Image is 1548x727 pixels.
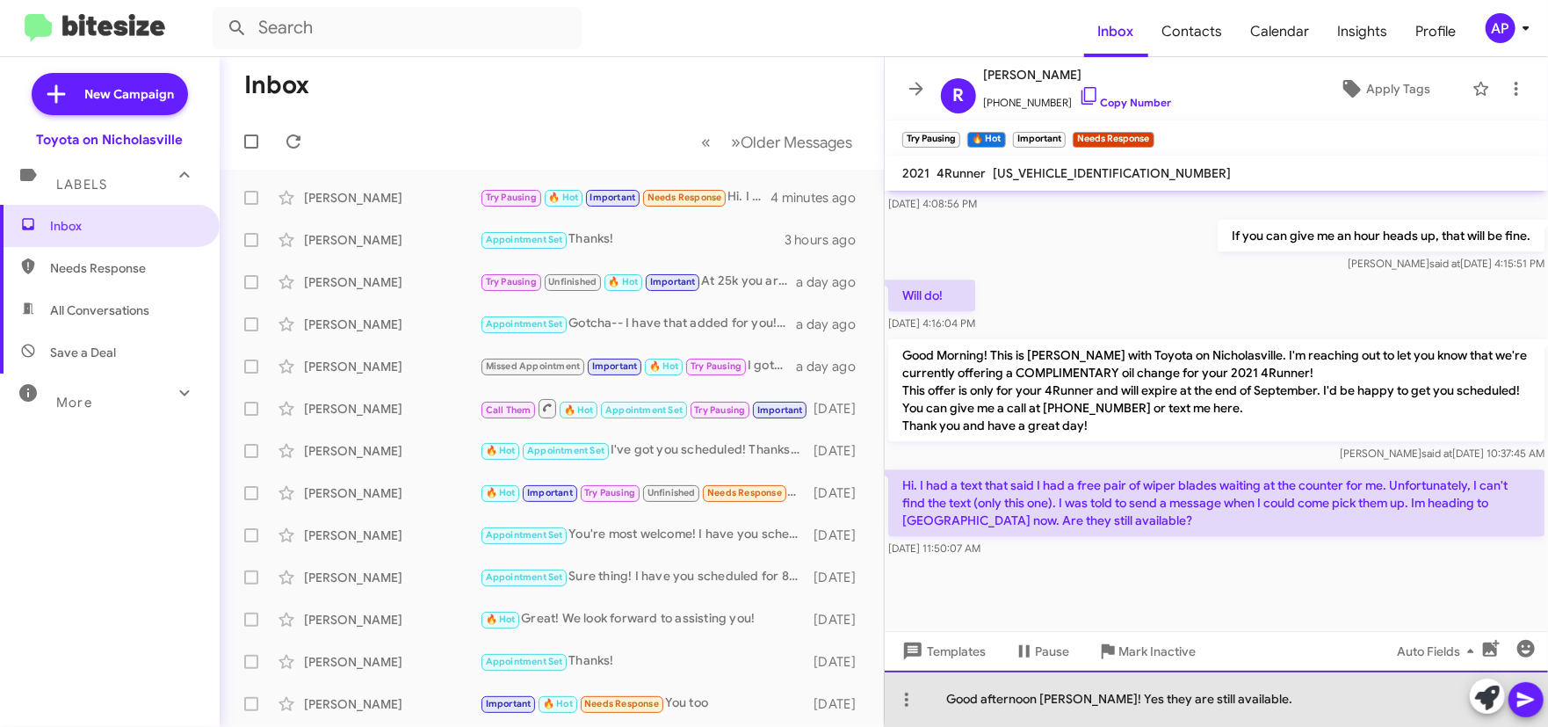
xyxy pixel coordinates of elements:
div: Liked “I've got you scheduled! Thanks [PERSON_NAME], have a great day!” [480,483,809,503]
div: [PERSON_NAME] [304,527,480,544]
span: Try Pausing [694,404,745,416]
div: Great! We look forward to assisting you! [480,609,809,629]
span: Older Messages [741,133,852,152]
div: I've got you scheduled! Thanks [PERSON_NAME], have a great day! [480,440,809,461]
button: Next [720,124,863,160]
span: Contacts [1148,6,1237,57]
span: Call Them [486,404,532,416]
a: Calendar [1237,6,1324,57]
div: [DATE] [809,653,870,671]
div: Thanks! [480,229,785,250]
span: 🔥 Hot [609,276,639,287]
div: Hi. I had a text that said I had a free pair of wiper blades waiting at the counter for me. Unfor... [480,187,770,207]
span: Labels [56,177,107,193]
span: Inbox [50,217,199,235]
small: Important [1013,132,1066,148]
span: Try Pausing [486,276,537,287]
span: Appointment Set [486,656,563,667]
span: said at [1421,447,1452,460]
div: [PERSON_NAME] [304,231,480,249]
span: 2021 [902,165,930,181]
small: Try Pausing [902,132,960,148]
div: [PERSON_NAME] [304,442,480,460]
span: Save a Deal [50,344,116,361]
span: Try Pausing [691,360,741,372]
a: Insights [1324,6,1402,57]
div: Toyota on Nicholasville [37,131,184,149]
button: Previous [691,124,721,160]
div: [DATE] [809,442,870,460]
span: 🔥 Hot [543,698,573,709]
div: You too [480,694,809,714]
div: [PERSON_NAME] [304,653,480,671]
div: [DATE] [809,400,870,418]
p: Will do! [888,280,975,311]
button: Apply Tags [1305,73,1464,105]
span: Appointment Set [486,234,563,245]
span: R [953,82,965,110]
span: [US_VEHICLE_IDENTIFICATION_NUMBER] [993,165,1231,181]
div: [DATE] [809,569,870,586]
span: New Campaign [84,85,174,103]
span: Needs Response [50,259,199,277]
button: Templates [885,636,1000,667]
span: Needs Response [584,698,659,709]
div: I gotcha! Thank you for letting me know [PERSON_NAME]. As long as it's the 2020 4Runner you're dr... [480,356,796,376]
div: [PERSON_NAME] [304,316,480,333]
span: Needs Response [707,487,782,498]
span: 🔥 Hot [548,192,578,203]
div: Sure thing! I have you scheduled for 8:30 AM - [DATE]! Let me know if you need anything else, and... [480,567,809,587]
span: 🔥 Hot [486,445,516,456]
span: [DATE] 4:16:04 PM [888,316,975,330]
span: Important [590,192,636,203]
span: Unfinished [647,487,696,498]
span: Appointment Set [486,318,563,330]
a: Copy Number [1079,96,1171,109]
span: [PERSON_NAME] [DATE] 4:15:51 PM [1348,257,1544,270]
input: Search [213,7,582,49]
span: Missed Appointment [486,360,581,372]
span: Apply Tags [1366,73,1430,105]
span: Try Pausing [584,487,635,498]
span: Appointment Set [486,529,563,541]
nav: Page navigation example [691,124,863,160]
div: a day ago [796,316,870,333]
span: Important [486,698,532,709]
a: Inbox [1084,6,1148,57]
span: Appointment Set [605,404,683,416]
span: 🔥 Hot [564,404,594,416]
span: All Conversations [50,302,149,319]
div: [PERSON_NAME] [304,273,480,291]
a: Profile [1402,6,1471,57]
div: [DATE] [809,527,870,544]
span: Important [650,276,696,287]
div: [PERSON_NAME] [304,484,480,502]
span: 4Runner [937,165,986,181]
div: I've got you scheduled! Thanks [PERSON_NAME], have a great day! [480,397,809,419]
div: [DATE] [809,484,870,502]
span: » [731,131,741,153]
div: Good afternoon [PERSON_NAME]! Yes they are still available. [885,671,1548,727]
p: If you can give me an hour heads up, that will be fine. [1218,220,1544,251]
span: Auto Fields [1397,636,1481,667]
div: You're most welcome! I have you scheduled for 11:30 AM - [DATE]. Let me know if you need anything... [480,525,809,545]
span: More [56,395,92,411]
button: AP [1471,13,1529,43]
span: Mark Inactive [1118,636,1196,667]
span: Important [757,404,803,416]
span: [PERSON_NAME] [DATE] 10:37:45 AM [1340,447,1544,460]
span: 🔥 Hot [486,614,516,625]
div: Gotcha-- I have that added for you! Feel free to reach out if you need anything else. We will see... [480,314,796,334]
span: Templates [899,636,986,667]
button: Auto Fields [1383,636,1495,667]
button: Mark Inactive [1083,636,1210,667]
div: [DATE] [809,611,870,629]
p: Hi. I had a text that said I had a free pair of wiper blades waiting at the counter for me. Unfor... [888,469,1544,536]
div: 3 hours ago [785,231,870,249]
a: New Campaign [32,73,188,115]
div: [PERSON_NAME] [304,611,480,629]
span: Needs Response [647,192,722,203]
span: Appointment Set [486,571,563,583]
div: AP [1486,13,1515,43]
span: Appointment Set [527,445,604,456]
